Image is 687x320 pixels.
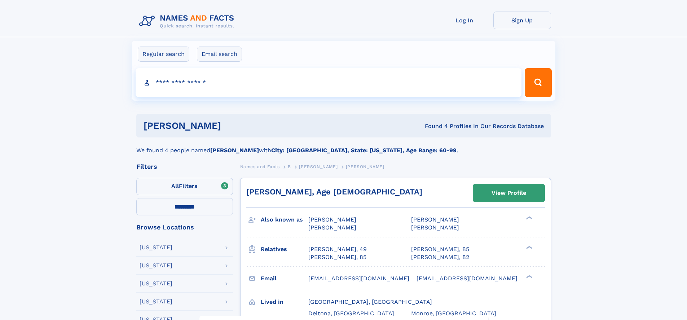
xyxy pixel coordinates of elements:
span: B [288,164,291,169]
a: [PERSON_NAME], 82 [411,253,469,261]
h3: Email [261,272,308,285]
a: Sign Up [493,12,551,29]
span: [GEOGRAPHIC_DATA], [GEOGRAPHIC_DATA] [308,298,432,305]
h3: Relatives [261,243,308,255]
h3: Also known as [261,214,308,226]
div: [US_STATE] [140,245,172,250]
a: [PERSON_NAME], 85 [308,253,366,261]
label: Regular search [138,47,189,62]
a: [PERSON_NAME] [299,162,338,171]
div: We found 4 people named with . [136,137,551,155]
span: [PERSON_NAME] [308,224,356,231]
a: [PERSON_NAME], 49 [308,245,367,253]
div: [US_STATE] [140,263,172,268]
span: [EMAIL_ADDRESS][DOMAIN_NAME] [308,275,409,282]
a: [PERSON_NAME], Age [DEMOGRAPHIC_DATA] [246,187,422,196]
div: Found 4 Profiles In Our Records Database [323,122,544,130]
div: Browse Locations [136,224,233,231]
span: [EMAIL_ADDRESS][DOMAIN_NAME] [417,275,518,282]
b: [PERSON_NAME] [210,147,259,154]
span: [PERSON_NAME] [299,164,338,169]
div: ❯ [524,216,533,220]
span: Deltona, [GEOGRAPHIC_DATA] [308,310,394,317]
span: [PERSON_NAME] [308,216,356,223]
div: Filters [136,163,233,170]
img: Logo Names and Facts [136,12,240,31]
a: B [288,162,291,171]
div: ❯ [524,274,533,279]
div: [US_STATE] [140,281,172,286]
span: [PERSON_NAME] [346,164,384,169]
div: View Profile [492,185,526,201]
input: search input [136,68,522,97]
h1: [PERSON_NAME] [144,121,323,130]
a: Names and Facts [240,162,280,171]
button: Search Button [525,68,551,97]
div: [US_STATE] [140,299,172,304]
h3: Lived in [261,296,308,308]
label: Email search [197,47,242,62]
span: Monroe, [GEOGRAPHIC_DATA] [411,310,496,317]
a: Log In [436,12,493,29]
label: Filters [136,178,233,195]
a: View Profile [473,184,545,202]
span: [PERSON_NAME] [411,224,459,231]
div: ❯ [524,245,533,250]
b: City: [GEOGRAPHIC_DATA], State: [US_STATE], Age Range: 60-99 [271,147,457,154]
span: All [171,183,179,189]
a: [PERSON_NAME], 85 [411,245,469,253]
span: [PERSON_NAME] [411,216,459,223]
